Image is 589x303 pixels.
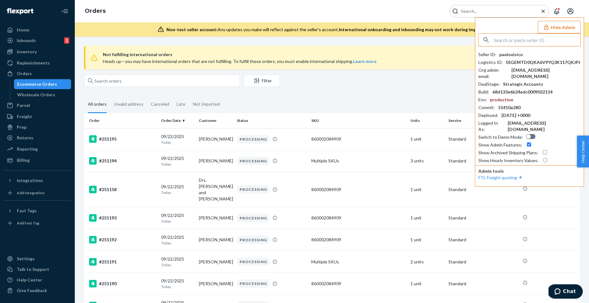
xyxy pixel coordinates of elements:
[17,256,35,262] div: Settings
[237,214,270,222] div: PROCESSING
[550,5,563,17] button: Open notifications
[199,118,232,123] div: Customer
[161,212,194,224] div: 09/22/2025
[4,133,71,143] a: Returns
[17,177,43,184] div: Integrations
[14,90,71,100] a: Wholesale Orders
[4,47,71,57] a: Inventory
[4,155,71,165] a: Billing
[151,96,169,112] div: Canceled
[4,58,71,68] a: Replenishments
[499,51,523,58] div: paulouisico
[237,185,270,194] div: PROCESSING
[501,112,530,118] div: [DATE] +0000
[448,237,518,243] p: Standard
[177,96,185,112] div: Late
[506,59,580,65] div: 01GEMTD0QKA6V9YQ3K117QKJPJ
[84,75,240,87] input: Search orders
[89,214,156,222] div: #251193
[196,172,234,207] td: Drs. [PERSON_NAME] and [PERSON_NAME]
[244,78,280,84] div: Filter
[237,157,270,165] div: PROCESSING
[161,262,194,267] p: Today
[14,79,71,89] a: Ecommerce Orders
[84,113,159,128] th: Order
[548,284,583,300] iframe: Opens a widget where you can chat to one of our agents
[448,158,518,164] p: Standard
[4,176,71,185] button: Integrations
[408,251,446,273] td: 2 units
[89,157,156,165] div: #251194
[492,89,553,95] div: 68d133e6b24edc0009032114
[498,104,520,111] div: 51410a280
[196,273,234,295] td: [PERSON_NAME]
[196,251,234,273] td: [PERSON_NAME]
[478,157,539,164] div: Show Hourly Inventory Values :
[17,287,47,294] div: Give Feedback
[237,257,270,266] div: PROCESSING
[538,21,581,33] button: Hide Admin
[309,113,408,128] th: SKU
[478,142,522,148] div: Show Admin Features :
[89,258,156,266] div: #251191
[17,60,50,66] div: Replenishments
[161,190,194,195] p: Today
[59,5,71,17] button: Close Navigation
[577,136,589,167] button: Help Center
[17,277,42,283] div: Help Center
[237,135,270,143] div: PROCESSING
[4,254,71,264] a: Settings
[408,113,446,128] th: Units
[4,144,71,154] a: Reporting
[490,97,513,103] div: production
[64,37,69,44] div: 1
[237,236,270,244] div: PROCESSING
[448,215,518,221] p: Standard
[4,100,71,110] a: Parcel
[478,168,581,174] p: Admin tools
[17,146,38,152] div: Reporting
[196,207,234,229] td: [PERSON_NAME]
[478,59,503,65] div: Logistics ID :
[4,286,71,296] button: Give Feedback
[244,75,280,87] button: Filter
[4,112,71,122] a: Freight
[17,266,49,272] div: Talk to Support
[311,215,405,221] div: 860002084909
[478,134,523,140] div: Switch to Demo Mode :
[4,69,71,79] a: Orders
[408,207,446,229] td: 1 unit
[17,49,37,55] div: Inventory
[448,281,518,287] p: Standard
[103,51,512,58] span: Not fulfilling international orders
[161,155,194,167] div: 09/22/2025
[478,104,495,111] div: Commit :
[4,206,71,216] button: Fast Tags
[161,240,194,246] p: Today
[89,135,156,143] div: #251195
[88,96,107,113] div: All orders
[17,208,37,214] div: Fast Tags
[508,120,581,132] div: [EMAIL_ADDRESS][DOMAIN_NAME]
[311,136,405,142] div: 860002084909
[17,124,26,130] div: Prep
[311,186,405,193] div: 860002084909
[353,59,376,64] a: Learn more
[4,264,71,274] button: Talk to Support
[159,113,197,128] th: Order Date
[408,150,446,172] td: 3 units
[114,96,143,112] div: Invalid address
[448,186,518,193] p: Standard
[478,150,538,156] div: Show Archived Shipping Plans :
[478,112,498,118] div: Deployed :
[161,284,194,289] p: Today
[478,67,508,79] div: Org admin email :
[408,229,446,251] td: 1 unit
[17,190,45,195] div: Add Integration
[503,81,543,87] div: Strategic Accounts
[511,67,581,79] div: [EMAIL_ADDRESS][DOMAIN_NAME]
[161,133,194,145] div: 09/22/2025
[309,251,408,273] td: Multiple SKUs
